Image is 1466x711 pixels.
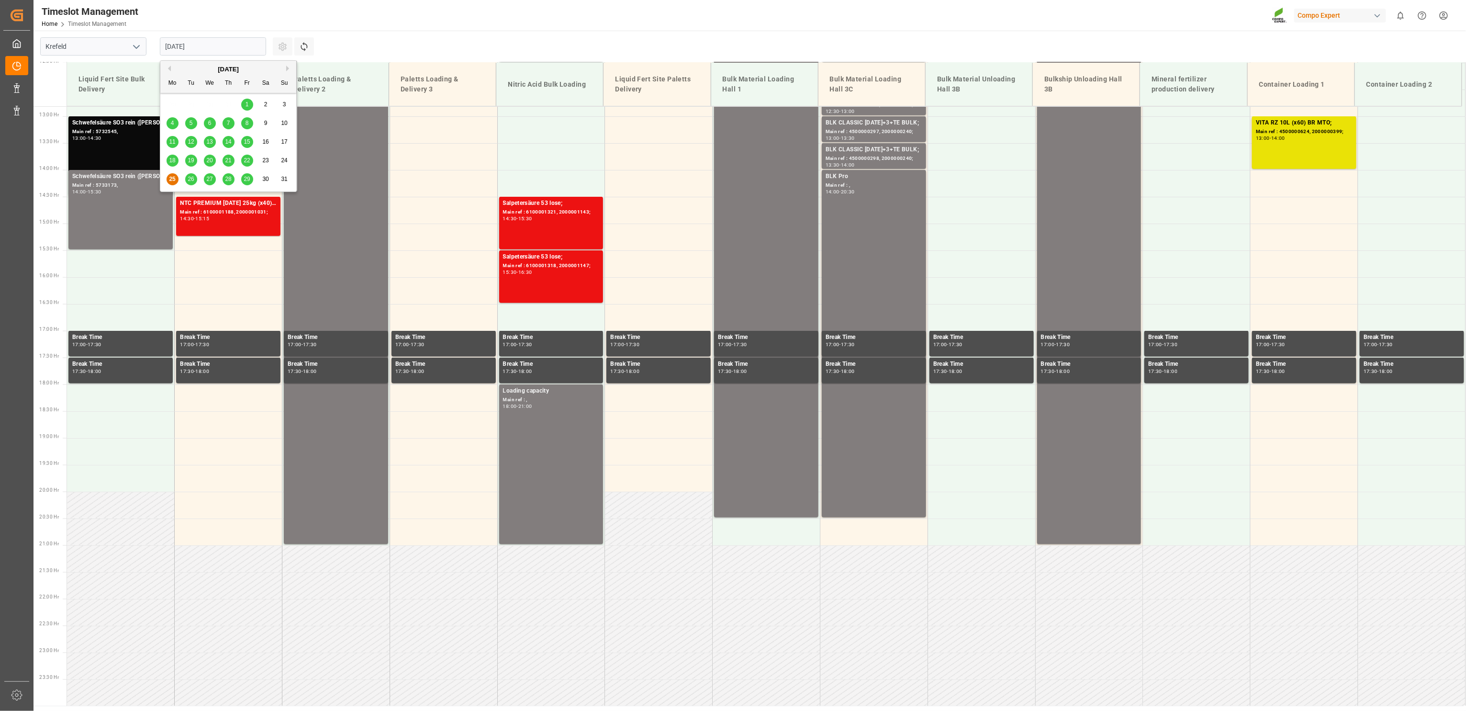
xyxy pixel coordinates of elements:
[195,342,209,347] div: 17:30
[72,118,169,128] div: Schwefelsäure SO3 rein ([PERSON_NAME]);Schwefelsäure SO3 rein (HG-Standard);
[288,342,302,347] div: 17:00
[839,136,841,140] div: -
[504,76,595,93] div: Nitric Acid Bulk Loading
[223,136,235,148] div: Choose Thursday, August 14th, 2025
[241,155,253,167] div: Choose Friday, August 22nd, 2025
[841,163,855,167] div: 14:00
[72,128,169,136] div: Main ref : 5732545,
[1364,342,1377,347] div: 17:00
[503,208,600,216] div: Main ref : 6100001321, 2000001143;
[246,120,249,126] span: 8
[933,369,947,373] div: 17:30
[72,181,169,190] div: Main ref : 5733173,
[518,270,532,274] div: 16:30
[167,173,179,185] div: Choose Monday, August 25th, 2025
[39,166,59,171] span: 14:00 Hr
[503,342,517,347] div: 17:00
[204,136,216,148] div: Choose Wednesday, August 13th, 2025
[88,190,101,194] div: 15:30
[185,155,197,167] div: Choose Tuesday, August 19th, 2025
[826,172,922,181] div: BLK Pro
[1364,333,1460,342] div: Break Time
[949,369,962,373] div: 18:00
[167,78,179,90] div: Mo
[204,78,216,90] div: We
[303,342,317,347] div: 17:30
[190,120,193,126] span: 5
[40,37,146,56] input: Type to search/select
[241,117,253,129] div: Choose Friday, August 8th, 2025
[185,173,197,185] div: Choose Tuesday, August 26th, 2025
[1256,128,1353,136] div: Main ref : 4500000624, 2000000399;
[39,648,59,654] span: 23:00 Hr
[279,155,291,167] div: Choose Sunday, August 24th, 2025
[160,37,266,56] input: DD.MM.YYYY
[1379,369,1393,373] div: 18:00
[302,342,303,347] div: -
[241,173,253,185] div: Choose Friday, August 29th, 2025
[39,461,59,466] span: 19:30 Hr
[264,101,268,108] span: 2
[42,21,57,27] a: Home
[826,333,922,342] div: Break Time
[624,369,626,373] div: -
[72,190,86,194] div: 14:00
[281,157,287,164] span: 24
[503,386,600,396] div: Loading capacity
[260,173,272,185] div: Choose Saturday, August 30th, 2025
[1162,342,1164,347] div: -
[718,342,732,347] div: 17:00
[610,342,624,347] div: 17:00
[195,216,209,221] div: 15:15
[826,181,922,190] div: Main ref : ,
[39,487,59,493] span: 20:00 Hr
[260,136,272,148] div: Choose Saturday, August 16th, 2025
[1271,342,1285,347] div: 17:30
[241,78,253,90] div: Fr
[86,136,88,140] div: -
[1271,369,1285,373] div: 18:00
[1256,333,1353,342] div: Break Time
[180,342,194,347] div: 17:00
[503,369,517,373] div: 17:30
[933,70,1025,98] div: Bulk Material Unloading Hall 3B
[262,157,269,164] span: 23
[826,145,922,155] div: BLK CLASSIC [DATE]+3+TE BULK;
[395,342,409,347] div: 17:00
[288,369,302,373] div: 17:30
[39,139,59,144] span: 13:30 Hr
[503,199,600,208] div: Salpetersäure 53 lose;
[39,219,59,225] span: 15:00 Hr
[86,369,88,373] div: -
[1256,369,1270,373] div: 17:30
[72,342,86,347] div: 17:00
[947,369,949,373] div: -
[626,342,640,347] div: 17:30
[839,190,841,194] div: -
[39,246,59,251] span: 15:30 Hr
[39,112,59,117] span: 13:00 Hr
[39,621,59,627] span: 22:30 Hr
[72,136,86,140] div: 13:00
[180,216,194,221] div: 14:30
[264,120,268,126] span: 9
[1041,369,1055,373] div: 17:30
[1162,369,1164,373] div: -
[841,109,855,113] div: 13:00
[1056,369,1070,373] div: 18:00
[225,138,231,145] span: 14
[1056,342,1070,347] div: 17:30
[244,176,250,182] span: 29
[1377,369,1379,373] div: -
[611,70,703,98] div: Liquid Fert Site Paletts Delivery
[188,138,194,145] span: 12
[516,270,518,274] div: -
[39,595,59,600] span: 22:00 Hr
[88,136,101,140] div: 14:30
[826,360,922,369] div: Break Time
[194,342,195,347] div: -
[503,404,517,408] div: 18:00
[610,369,624,373] div: 17:30
[185,136,197,148] div: Choose Tuesday, August 12th, 2025
[279,99,291,111] div: Choose Sunday, August 3rd, 2025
